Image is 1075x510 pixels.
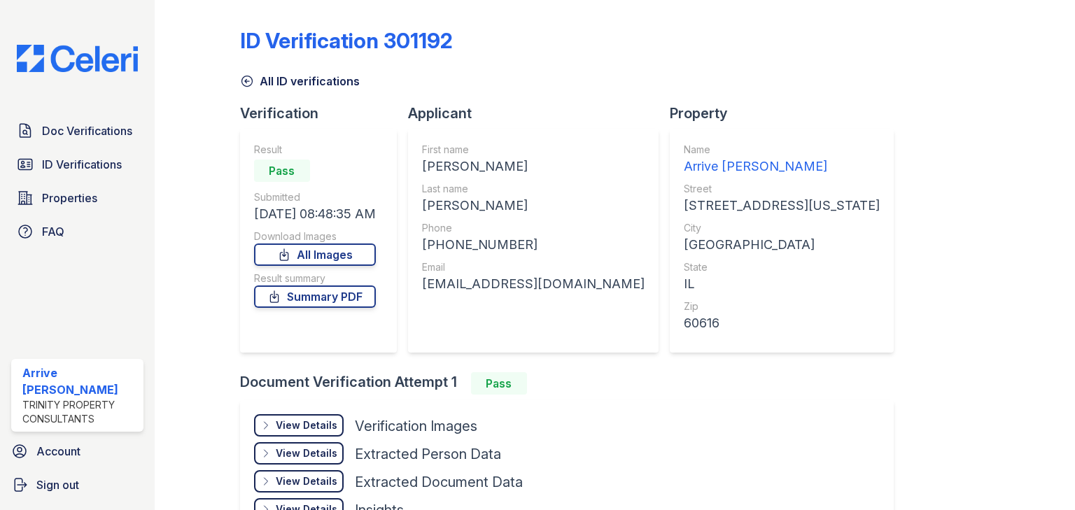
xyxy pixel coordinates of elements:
[36,476,79,493] span: Sign out
[254,229,376,243] div: Download Images
[684,260,880,274] div: State
[6,437,149,465] a: Account
[684,143,880,176] a: Name Arrive [PERSON_NAME]
[355,416,477,436] div: Verification Images
[276,418,337,432] div: View Details
[684,143,880,157] div: Name
[276,446,337,460] div: View Details
[240,104,408,123] div: Verification
[42,223,64,240] span: FAQ
[422,260,645,274] div: Email
[42,190,97,206] span: Properties
[422,196,645,215] div: [PERSON_NAME]
[684,196,880,215] div: [STREET_ADDRESS][US_STATE]
[684,313,880,333] div: 60616
[670,104,905,123] div: Property
[42,156,122,173] span: ID Verifications
[254,204,376,224] div: [DATE] 08:48:35 AM
[254,160,310,182] div: Pass
[422,274,645,294] div: [EMAIL_ADDRESS][DOMAIN_NAME]
[6,45,149,72] img: CE_Logo_Blue-a8612792a0a2168367f1c8372b55b34899dd931a85d93a1a3d3e32e68fde9ad4.png
[254,190,376,204] div: Submitted
[684,299,880,313] div: Zip
[422,143,645,157] div: First name
[254,285,376,308] a: Summary PDF
[240,372,905,395] div: Document Verification Attempt 1
[422,221,645,235] div: Phone
[408,104,670,123] div: Applicant
[422,157,645,176] div: [PERSON_NAME]
[22,364,138,398] div: Arrive [PERSON_NAME]
[355,444,501,464] div: Extracted Person Data
[684,221,880,235] div: City
[355,472,523,492] div: Extracted Document Data
[422,182,645,196] div: Last name
[11,117,143,145] a: Doc Verifications
[254,143,376,157] div: Result
[684,235,880,255] div: [GEOGRAPHIC_DATA]
[11,218,143,246] a: FAQ
[240,28,453,53] div: ID Verification 301192
[254,271,376,285] div: Result summary
[254,243,376,266] a: All Images
[36,443,80,460] span: Account
[6,471,149,499] a: Sign out
[276,474,337,488] div: View Details
[471,372,527,395] div: Pass
[684,274,880,294] div: IL
[22,398,138,426] div: Trinity Property Consultants
[422,235,645,255] div: [PHONE_NUMBER]
[684,182,880,196] div: Street
[11,150,143,178] a: ID Verifications
[240,73,360,90] a: All ID verifications
[42,122,132,139] span: Doc Verifications
[684,157,880,176] div: Arrive [PERSON_NAME]
[11,184,143,212] a: Properties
